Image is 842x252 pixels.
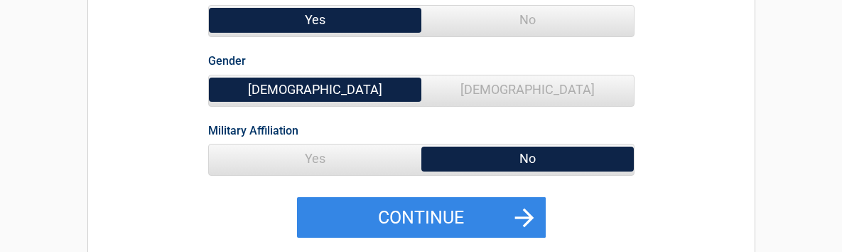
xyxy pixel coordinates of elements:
[421,75,634,104] span: [DEMOGRAPHIC_DATA]
[209,145,421,173] span: Yes
[209,75,421,104] span: [DEMOGRAPHIC_DATA]
[421,6,634,34] span: No
[297,197,546,238] button: Continue
[208,121,298,140] label: Military Affiliation
[209,6,421,34] span: Yes
[208,51,246,70] label: Gender
[421,145,634,173] span: No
